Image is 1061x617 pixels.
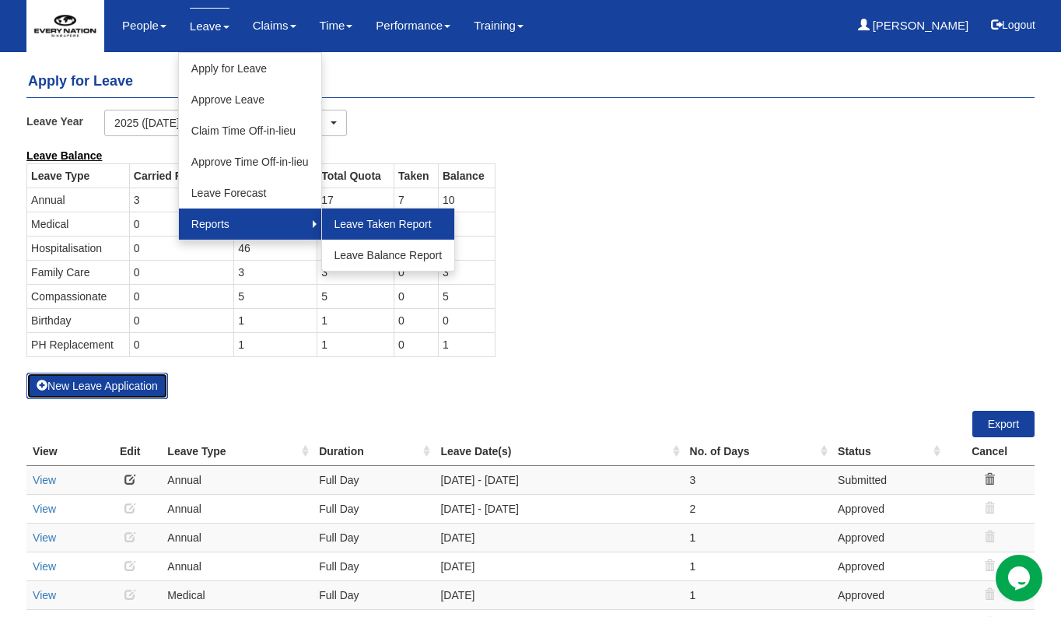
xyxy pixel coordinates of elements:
[27,260,130,284] td: Family Care
[114,115,327,131] div: 2025 ([DATE] - [DATE])
[394,188,439,212] td: 7
[26,66,1035,98] h4: Apply for Leave
[104,110,347,136] button: 2025 ([DATE] - [DATE])
[253,8,296,44] a: Claims
[980,6,1046,44] button: Logout
[313,494,434,523] td: Full Day
[129,332,233,356] td: 0
[832,552,944,580] td: Approved
[33,560,56,573] a: View
[26,373,168,399] button: New Leave Application
[190,8,229,44] a: Leave
[322,240,455,271] a: Leave Balance Report
[129,163,233,188] th: Carried Forward
[27,212,130,236] td: Medical
[434,580,683,609] td: [DATE]
[832,465,944,494] td: Submitted
[438,212,495,236] td: 13
[26,437,99,466] th: View
[161,465,313,494] td: Annual
[438,236,495,260] td: 39
[438,260,495,284] td: 3
[122,8,166,44] a: People
[179,84,321,115] a: Approve Leave
[438,284,495,308] td: 5
[33,474,56,486] a: View
[684,580,832,609] td: 1
[434,437,683,466] th: Leave Date(s) : activate to sort column ascending
[684,437,832,466] th: No. of Days : activate to sort column ascending
[161,523,313,552] td: Annual
[27,236,130,260] td: Hospitalisation
[434,465,683,494] td: [DATE] - [DATE]
[317,332,394,356] td: 1
[26,110,104,132] label: Leave Year
[161,580,313,609] td: Medical
[394,260,439,284] td: 0
[179,209,321,240] a: Reports
[27,308,130,332] td: Birthday
[684,494,832,523] td: 2
[317,308,394,332] td: 1
[434,523,683,552] td: [DATE]
[438,332,495,356] td: 1
[33,503,56,515] a: View
[161,437,313,466] th: Leave Type : activate to sort column ascending
[832,580,944,609] td: Approved
[317,188,394,212] td: 17
[33,589,56,601] a: View
[313,580,434,609] td: Full Day
[317,163,394,188] th: Total Quota
[234,260,317,284] td: 3
[684,552,832,580] td: 1
[434,552,683,580] td: [DATE]
[33,531,56,544] a: View
[832,437,944,466] th: Status : activate to sort column ascending
[313,523,434,552] td: Full Day
[858,8,969,44] a: [PERSON_NAME]
[434,494,683,523] td: [DATE] - [DATE]
[438,308,495,332] td: 0
[944,437,1035,466] th: Cancel
[313,552,434,580] td: Full Day
[27,188,130,212] td: Annual
[684,465,832,494] td: 3
[129,260,233,284] td: 0
[129,188,233,212] td: 3
[317,260,394,284] td: 3
[996,555,1045,601] iframe: chat widget
[179,53,321,84] a: Apply for Leave
[234,284,317,308] td: 5
[26,149,102,162] b: Leave Balance
[27,163,130,188] th: Leave Type
[129,284,233,308] td: 0
[129,236,233,260] td: 0
[234,236,317,260] td: 46
[99,437,161,466] th: Edit
[394,308,439,332] td: 0
[394,163,439,188] th: Taken
[234,332,317,356] td: 1
[972,411,1035,437] a: Export
[129,212,233,236] td: 0
[27,332,130,356] td: PH Replacement
[376,8,450,44] a: Performance
[394,284,439,308] td: 0
[179,177,321,209] a: Leave Forecast
[313,465,434,494] td: Full Day
[832,494,944,523] td: Approved
[474,8,523,44] a: Training
[161,494,313,523] td: Annual
[322,209,455,240] a: Leave Taken Report
[179,146,321,177] a: Approve Time Off-in-lieu
[317,284,394,308] td: 5
[313,437,434,466] th: Duration : activate to sort column ascending
[394,332,439,356] td: 0
[27,284,130,308] td: Compassionate
[161,552,313,580] td: Annual
[317,236,394,260] td: 46
[438,163,495,188] th: Balance
[179,115,321,146] a: Claim Time Off-in-lieu
[129,308,233,332] td: 0
[438,188,495,212] td: 10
